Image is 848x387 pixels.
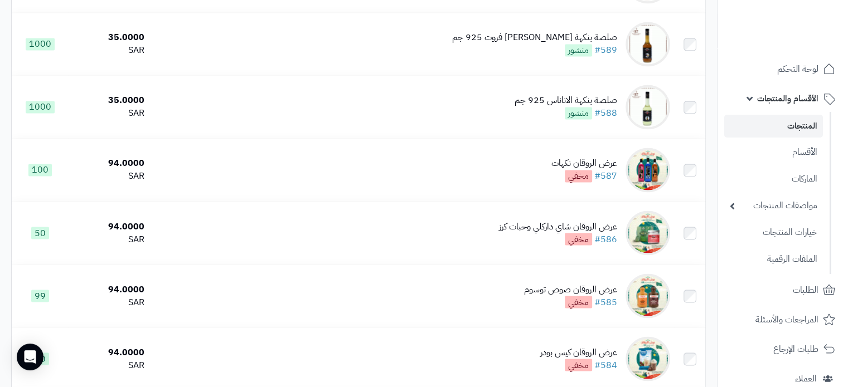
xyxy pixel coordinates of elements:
span: الأقسام والمنتجات [757,91,818,106]
span: 50 [31,227,49,239]
a: الماركات [724,167,823,191]
a: خيارات المنتجات [724,221,823,244]
a: #588 [594,106,617,120]
a: #589 [594,43,617,57]
span: العملاء [795,371,817,386]
img: عرض الروقان نكهات [626,148,670,192]
span: الطلبات [793,282,818,298]
div: SAR [72,233,144,246]
a: المنتجات [724,115,823,138]
img: عرض الروقان صوص توسوم [626,273,670,318]
img: logo-2.png [772,13,837,36]
a: الملفات الرقمية [724,247,823,271]
div: SAR [72,170,144,183]
div: 94.0000 [72,283,144,296]
div: عرض الروقان شاي داركلي وحبات كرز [499,220,617,233]
div: Open Intercom Messenger [17,344,43,370]
div: 94.0000 [72,346,144,359]
a: طلبات الإرجاع [724,336,841,362]
span: مخفي [565,170,592,182]
span: 99 [31,290,49,302]
span: طلبات الإرجاع [773,341,818,357]
span: 100 [28,164,52,176]
span: المراجعات والأسئلة [755,312,818,327]
div: 94.0000 [72,157,144,170]
span: 1000 [26,38,55,50]
div: عرض الروقان كيس بودر [540,346,617,359]
span: مخفي [565,296,592,308]
div: صلصة بنكهة [PERSON_NAME] فروت 925 جم [452,31,617,44]
div: SAR [72,44,144,57]
div: SAR [72,359,144,371]
span: لوحة التحكم [777,61,818,77]
span: 1000 [26,101,55,113]
div: صلصة بنكهة الاناناس 925 جم [515,94,617,107]
img: عرض الروقان شاي داركلي وحبات كرز [626,210,670,255]
div: SAR [72,296,144,308]
a: #585 [594,295,617,308]
div: عرض الروقان نكهات [551,157,617,170]
img: صلصة بنكهة الاناناس 925 جم [626,85,670,129]
img: صلصة بنكهة باشن فروت 925 جم [626,22,670,66]
a: #584 [594,358,617,371]
span: مخفي [565,233,592,245]
div: عرض الروقان صوص توسوم [524,283,617,296]
a: الأقسام [724,140,823,164]
span: منشور [565,44,592,56]
div: SAR [72,107,144,120]
a: #587 [594,169,617,183]
a: لوحة التحكم [724,56,841,82]
a: مواصفات المنتجات [724,194,823,218]
div: 94.0000 [72,220,144,233]
span: مخفي [565,359,592,371]
div: 35.0000 [72,31,144,44]
a: المراجعات والأسئلة [724,306,841,333]
div: 35.0000 [72,94,144,107]
a: #586 [594,232,617,246]
img: عرض الروقان كيس بودر [626,336,670,381]
span: منشور [565,107,592,119]
a: الطلبات [724,277,841,303]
